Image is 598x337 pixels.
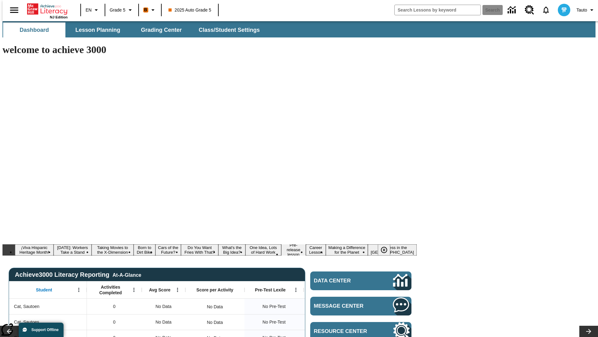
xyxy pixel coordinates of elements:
[107,4,136,16] button: Grade: Grade 5, Select a grade
[27,3,68,15] a: Home
[291,285,301,295] button: Open Menu
[558,4,570,16] img: avatar image
[14,303,40,310] span: Cat, Sautoen
[577,7,587,13] span: Tauto
[20,27,49,34] span: Dashboard
[204,316,226,329] div: No Data, Cat, Sautoes
[3,22,65,37] button: Dashboard
[83,4,103,16] button: Language: EN, Select a language
[310,271,411,290] a: Data Center
[92,244,134,256] button: Slide 3 Taking Movies to the X-Dimension
[36,287,52,293] span: Student
[67,22,129,37] button: Lesson Planning
[19,323,64,337] button: Support Offline
[310,297,411,315] a: Message Center
[87,314,142,330] div: 0, Cat, Sautoes
[113,319,116,325] span: 0
[538,2,554,18] a: Notifications
[554,2,574,18] button: Select a new avatar
[378,244,396,256] div: Pause
[86,7,92,13] span: EN
[75,27,120,34] span: Lesson Planning
[263,303,286,310] span: No Pre-Test, Cat, Sautoen
[521,2,538,18] a: Resource Center, Will open in new tab
[263,319,286,325] span: No Pre-Test, Cat, Sautoes
[314,278,372,284] span: Data Center
[90,284,131,295] span: Activities Completed
[87,299,142,314] div: 0, Cat, Sautoen
[27,2,68,19] div: Home
[141,27,182,34] span: Grading Center
[395,5,481,15] input: search field
[54,244,92,256] button: Slide 2 Labor Day: Workers Take a Stand
[326,244,368,256] button: Slide 11 Making a Difference for the Planet
[245,244,281,256] button: Slide 8 One Idea, Lots of Hard Work
[15,244,54,256] button: Slide 1 ¡Viva Hispanic Heritage Month!
[2,44,417,56] h1: welcome to achieve 3000
[144,6,147,14] span: B
[574,4,598,16] button: Profile/Settings
[173,285,182,295] button: Open Menu
[218,244,245,256] button: Slide 7 What's the Big Idea?
[113,303,116,310] span: 0
[130,22,192,37] button: Grading Center
[112,271,141,278] div: At-A-Glance
[194,22,265,37] button: Class/Student Settings
[142,314,185,330] div: No Data, Cat, Sautoes
[2,22,265,37] div: SubNavbar
[50,15,68,19] span: NJ Edition
[281,242,306,258] button: Slide 9 Pre-release lesson
[5,1,23,19] button: Open side menu
[15,271,141,278] span: Achieve3000 Literacy Reporting
[181,244,219,256] button: Slide 6 Do You Want Fries With That?
[314,303,374,309] span: Message Center
[255,287,286,293] span: Pre-Test Lexile
[142,299,185,314] div: No Data, Cat, Sautoen
[368,244,417,256] button: Slide 12 Sleepless in the Animal Kingdom
[134,244,155,256] button: Slide 4 Born to Dirt Bike
[110,7,126,13] span: Grade 5
[314,328,374,335] span: Resource Center
[197,287,234,293] span: Score per Activity
[74,285,83,295] button: Open Menu
[579,326,598,337] button: Lesson carousel, Next
[152,300,174,313] span: No Data
[155,244,181,256] button: Slide 5 Cars of the Future?
[152,316,174,329] span: No Data
[306,244,326,256] button: Slide 10 Career Lesson
[204,300,226,313] div: No Data, Cat, Sautoen
[2,21,596,37] div: SubNavbar
[168,7,211,13] span: 2025 Auto Grade 5
[129,285,139,295] button: Open Menu
[31,328,59,332] span: Support Offline
[141,4,159,16] button: Boost Class color is orange. Change class color
[14,319,39,325] span: Cat, Sautoes
[504,2,521,19] a: Data Center
[149,287,170,293] span: Avg Score
[378,244,390,256] button: Pause
[199,27,260,34] span: Class/Student Settings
